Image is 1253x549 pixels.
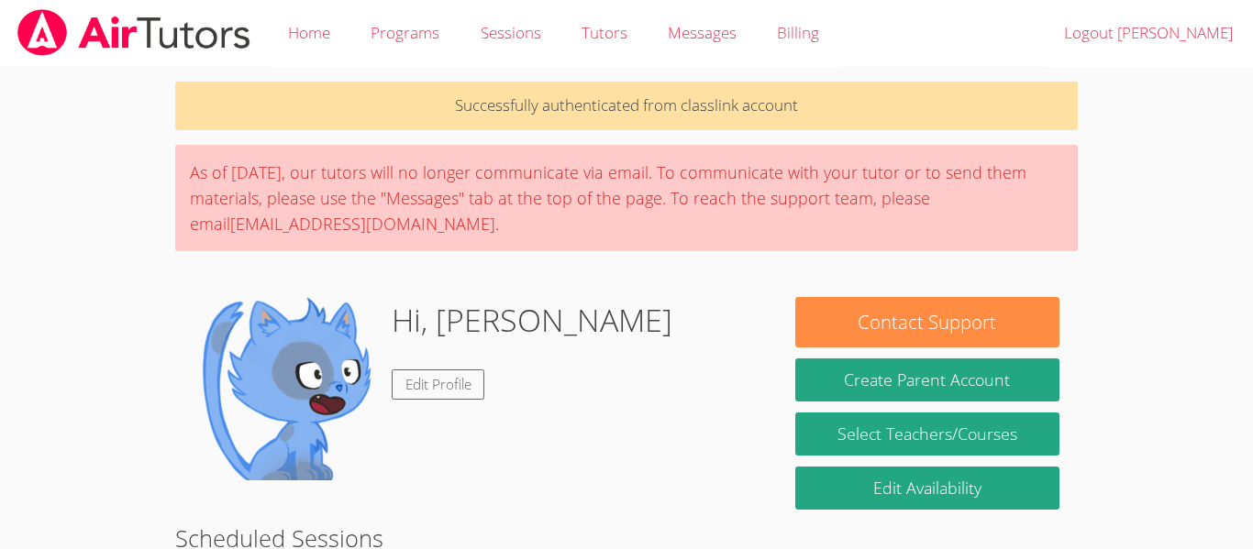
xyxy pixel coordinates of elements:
div: As of [DATE], our tutors will no longer communicate via email. To communicate with your tutor or ... [175,145,1078,251]
span: Messages [668,22,737,43]
button: Create Parent Account [795,358,1059,401]
button: Contact Support [795,297,1059,347]
a: Select Teachers/Courses [795,412,1059,456]
h1: Hi, [PERSON_NAME] [392,297,672,344]
a: Edit Profile [392,369,485,400]
a: Edit Availability [795,467,1059,510]
img: airtutors_banner-c4298cdbf04f3fff15de1276eac7730deb9818008684d7c2e4769d2f7ddbe033.png [16,9,252,56]
img: default.png [194,297,377,480]
p: Successfully authenticated from classlink account [175,82,1078,130]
